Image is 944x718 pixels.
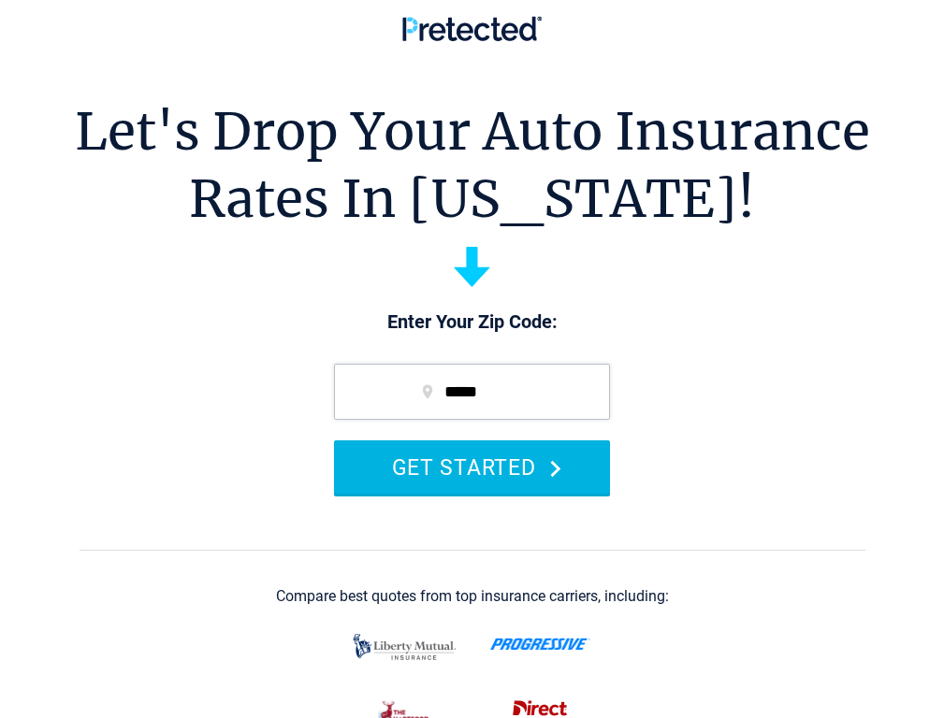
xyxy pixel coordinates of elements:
[490,638,590,651] img: progressive
[75,98,870,233] h1: Let's Drop Your Auto Insurance Rates In [US_STATE]!
[402,16,542,41] img: Pretected Logo
[348,625,461,669] img: liberty
[315,309,629,336] p: Enter Your Zip Code:
[334,440,610,494] button: GET STARTED
[334,364,610,420] input: zip code
[276,588,669,605] div: Compare best quotes from top insurance carriers, including:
